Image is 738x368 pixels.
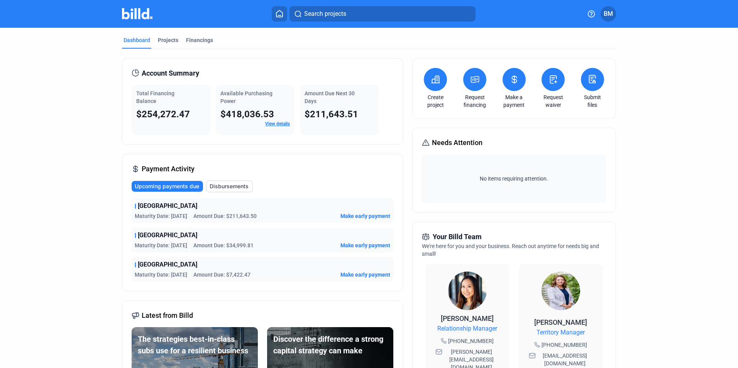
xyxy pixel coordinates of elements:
span: Relationship Manager [437,324,497,333]
a: Make a payment [501,93,528,109]
span: Amount Due: $211,643.50 [193,212,257,220]
button: Make early payment [340,271,390,279]
span: Maturity Date: [DATE] [135,271,187,279]
span: [GEOGRAPHIC_DATA] [138,260,197,269]
span: Maturity Date: [DATE] [135,212,187,220]
a: Submit files [579,93,606,109]
span: $211,643.51 [305,109,358,120]
span: Amount Due Next 30 Days [305,90,355,104]
span: $254,272.47 [136,109,190,120]
a: View details [265,121,290,127]
span: [PHONE_NUMBER] [448,337,494,345]
span: No items requiring attention. [425,175,603,182]
span: [GEOGRAPHIC_DATA] [138,201,197,211]
span: [PERSON_NAME] [441,314,494,322]
span: [GEOGRAPHIC_DATA] [138,231,197,240]
span: Disbursements [210,182,249,190]
span: [PERSON_NAME] [534,318,587,326]
span: Total Financing Balance [136,90,174,104]
span: Maturity Date: [DATE] [135,241,187,249]
span: Search projects [304,9,346,19]
span: Account Summary [142,68,199,79]
span: We're here for you and your business. Reach out anytime for needs big and small! [422,243,599,257]
div: Dashboard [124,36,150,44]
img: Territory Manager [542,272,580,310]
button: Make early payment [340,212,390,220]
a: Request waiver [540,93,567,109]
span: Amount Due: $34,999.81 [193,241,254,249]
a: Request financing [461,93,488,109]
span: Available Purchasing Power [220,90,273,104]
button: Make early payment [340,241,390,249]
a: Create project [422,93,449,109]
div: The strategies best-in-class subs use for a resilient business [138,333,252,356]
span: Your Billd Team [433,231,482,242]
img: Relationship Manager [448,272,487,310]
span: Amount Due: $7,422.47 [193,271,251,279]
span: BM [604,9,613,19]
div: Projects [158,36,178,44]
span: Territory Manager [537,328,585,337]
div: Financings [186,36,213,44]
span: $418,036.53 [220,109,274,120]
div: Discover the difference a strong capital strategy can make [273,333,387,356]
span: Payment Activity [142,164,195,174]
span: Upcoming payments due [135,182,199,190]
button: Search projects [289,6,476,22]
button: Upcoming payments due [132,181,203,192]
span: Latest from Billd [142,310,193,321]
span: [PHONE_NUMBER] [542,341,587,349]
span: Needs Attention [432,137,482,148]
button: BM [601,6,616,22]
span: [EMAIL_ADDRESS][DOMAIN_NAME] [537,352,593,367]
img: Billd Company Logo [122,8,152,19]
button: Disbursements [206,181,253,192]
